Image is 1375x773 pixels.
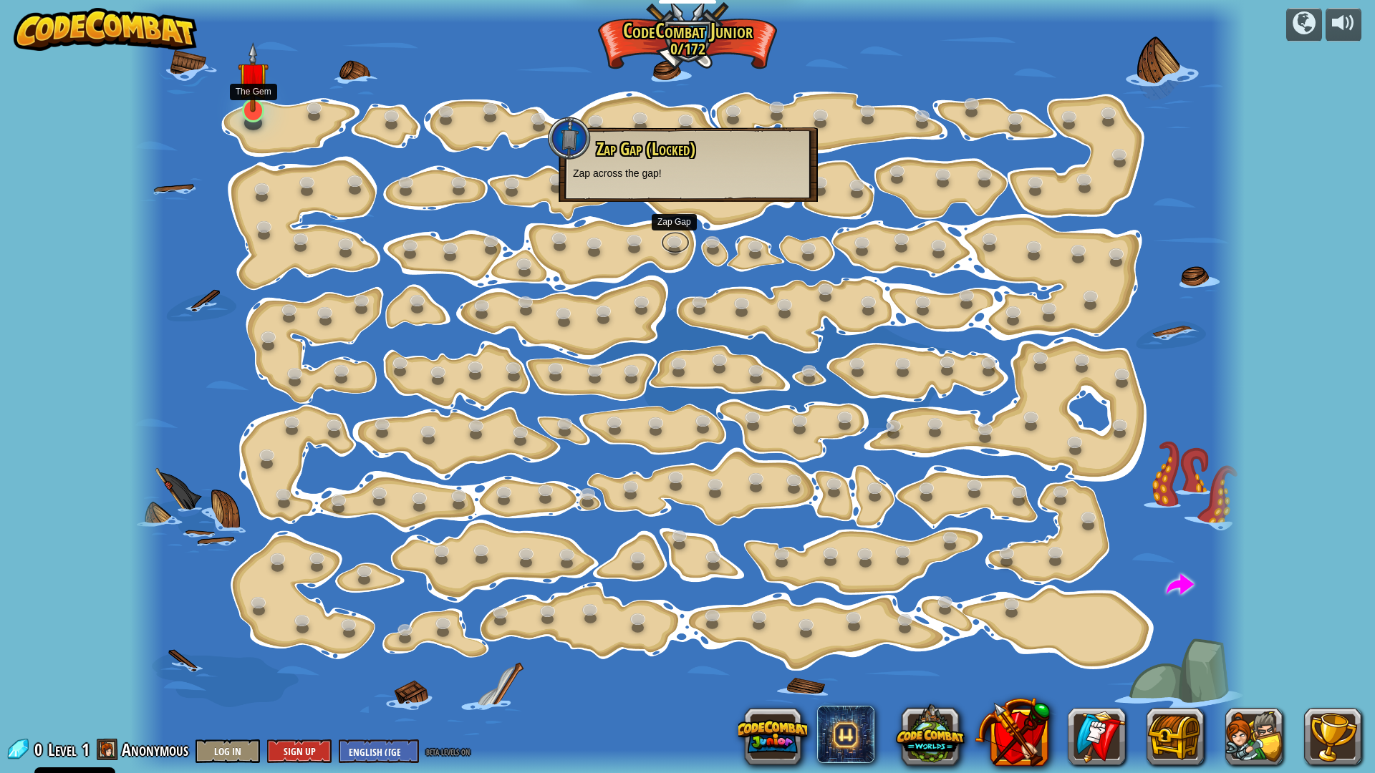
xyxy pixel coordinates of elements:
[82,738,90,761] span: 1
[48,738,77,762] span: Level
[597,137,695,161] span: Zap Gap (Locked)
[267,739,332,763] button: Sign Up
[34,738,47,761] span: 0
[1286,8,1322,42] button: Campaigns
[196,739,260,763] button: Log In
[573,166,804,180] p: Zap across the gap!
[14,8,197,51] img: CodeCombat - Learn how to code by playing a game
[1326,8,1361,42] button: Adjust volume
[238,42,269,112] img: level-banner-unstarted.png
[122,738,188,761] span: Anonymous
[426,744,470,758] span: beta levels on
